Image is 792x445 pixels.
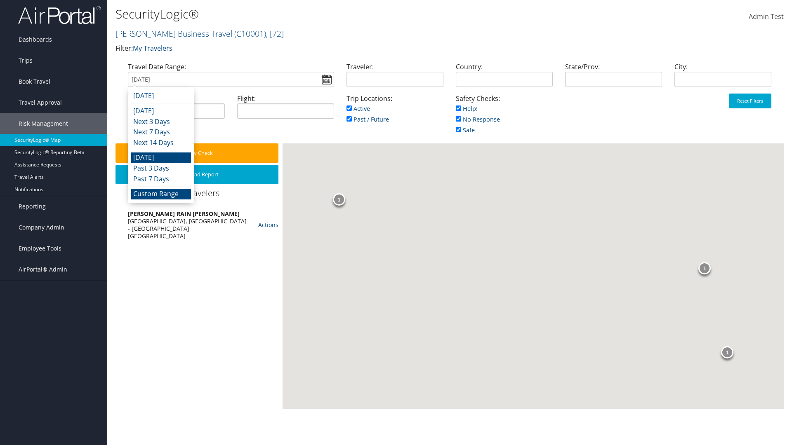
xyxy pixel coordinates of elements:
img: airportal-logo.png [18,5,101,25]
div: Travel Date Range: [122,62,340,94]
div: City: [668,62,778,94]
span: Risk Management [19,113,68,134]
span: Trips [19,50,33,71]
li: [DATE] [131,152,191,163]
span: Travel Approval [19,92,62,113]
div: 1 [332,193,345,206]
div: Air/Hotel/Rail: [122,94,231,125]
span: Company Admin [19,217,64,238]
span: , [ 72 ] [266,28,284,39]
li: Next 3 Days [131,117,191,127]
span: Employee Tools [19,238,61,259]
li: [DATE] [131,91,191,101]
div: [PERSON_NAME] RAIN [PERSON_NAME] [128,210,250,218]
a: Safe [456,126,475,134]
button: Download Report [115,165,278,184]
div: Flight: [231,94,340,125]
a: Past / Future [346,115,389,123]
p: Filter: [115,43,561,54]
a: No Response [456,115,500,123]
span: Book Travel [19,71,50,92]
a: Help! [456,105,478,112]
div: Country: [450,62,559,94]
div: Traveler: [340,62,450,94]
button: Safety Check [115,143,278,163]
li: Custom Range [131,189,191,199]
span: ( C10001 ) [234,28,266,39]
div: Safety Checks: [450,94,559,143]
span: AirPortal® Admin [19,259,67,280]
li: Past 7 Days [131,174,191,185]
div: 1 Travelers [115,187,283,203]
a: Admin Test [749,4,784,30]
a: Active [346,105,370,112]
div: Trip Locations: [340,94,450,133]
li: Past 3 Days [131,163,191,174]
a: Actions [258,221,278,229]
span: Dashboards [19,29,52,50]
div: 1 [698,262,711,274]
button: Reset Filters [729,94,771,108]
span: Admin Test [749,12,784,21]
a: My Travelers [133,44,172,53]
div: State/Prov: [559,62,668,94]
h1: SecurityLogic® [115,5,561,23]
div: 1 [721,346,733,358]
a: [PERSON_NAME] Business Travel [115,28,284,39]
span: Reporting [19,196,46,217]
li: [DATE] [131,106,191,117]
div: [GEOGRAPHIC_DATA], [GEOGRAPHIC_DATA] - [GEOGRAPHIC_DATA], [GEOGRAPHIC_DATA] [128,218,250,240]
li: Next 14 Days [131,138,191,148]
li: Next 7 Days [131,127,191,138]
